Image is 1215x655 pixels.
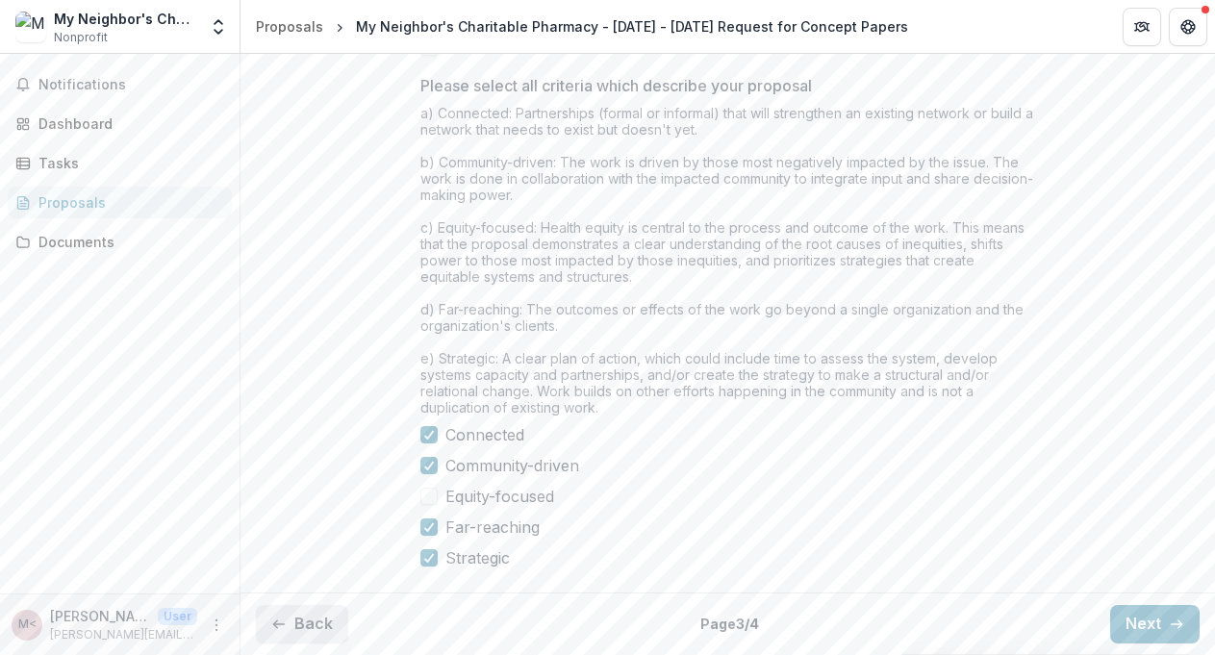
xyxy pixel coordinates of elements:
span: Nonprofit [54,29,108,46]
div: Proposals [256,16,323,37]
div: Documents [38,232,216,252]
a: Proposals [8,187,232,218]
p: Please select all criteria which describe your proposal [420,74,812,97]
p: [PERSON_NAME] <[PERSON_NAME][EMAIL_ADDRESS][DOMAIN_NAME]> [50,606,150,626]
div: Michael Webb <michael.wwebb@yahoo.com> [18,618,37,631]
button: Get Help [1169,8,1207,46]
a: Proposals [248,13,331,40]
button: Notifications [8,69,232,100]
span: Connected [445,423,524,446]
div: Tasks [38,153,216,173]
p: Page 3 / 4 [700,614,759,634]
a: Tasks [8,147,232,179]
button: Next [1110,605,1200,643]
span: Far-reaching [445,516,540,539]
button: Partners [1123,8,1161,46]
div: Dashboard [38,113,216,134]
div: Proposals [38,192,216,213]
div: a) Connected: Partnerships (formal or informal) that will strengthen an existing network or build... [420,105,1036,423]
span: Notifications [38,77,224,93]
a: Dashboard [8,108,232,139]
a: Documents [8,226,232,258]
span: Community-driven [445,454,579,477]
span: Strategic [445,546,510,569]
img: My Neighbor's Charitable Pharmacy [15,12,46,42]
button: Back [256,605,348,643]
button: More [205,614,228,637]
button: Open entity switcher [205,8,232,46]
nav: breadcrumb [248,13,916,40]
p: User [158,608,197,625]
p: [PERSON_NAME][EMAIL_ADDRESS][DOMAIN_NAME] [50,626,197,643]
div: My Neighbor's Charitable Pharmacy - [DATE] - [DATE] Request for Concept Papers [356,16,908,37]
div: My Neighbor's Charitable Pharmacy [54,9,197,29]
span: Equity-focused [445,485,554,508]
